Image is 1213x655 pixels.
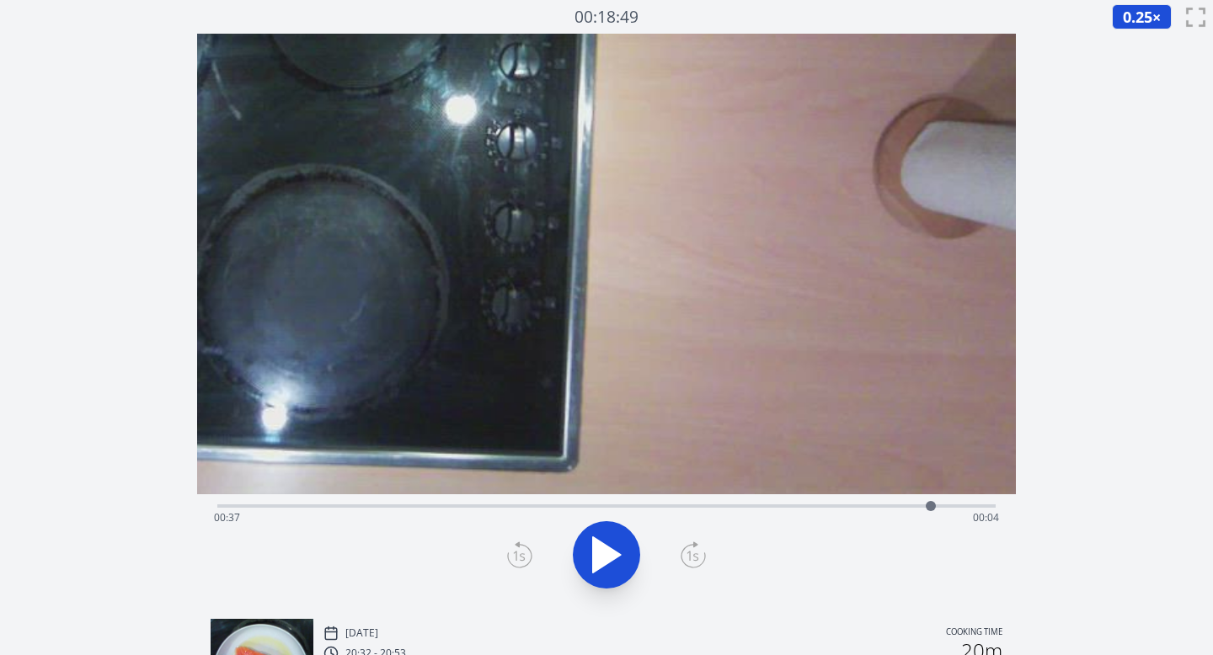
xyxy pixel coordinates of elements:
[345,626,378,640] p: [DATE]
[1123,7,1152,27] span: 0.25
[574,5,639,29] a: 00:18:49
[946,626,1002,641] p: Cooking time
[1112,4,1172,29] button: 0.25×
[973,510,999,525] span: 00:04
[214,510,240,525] span: 00:37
